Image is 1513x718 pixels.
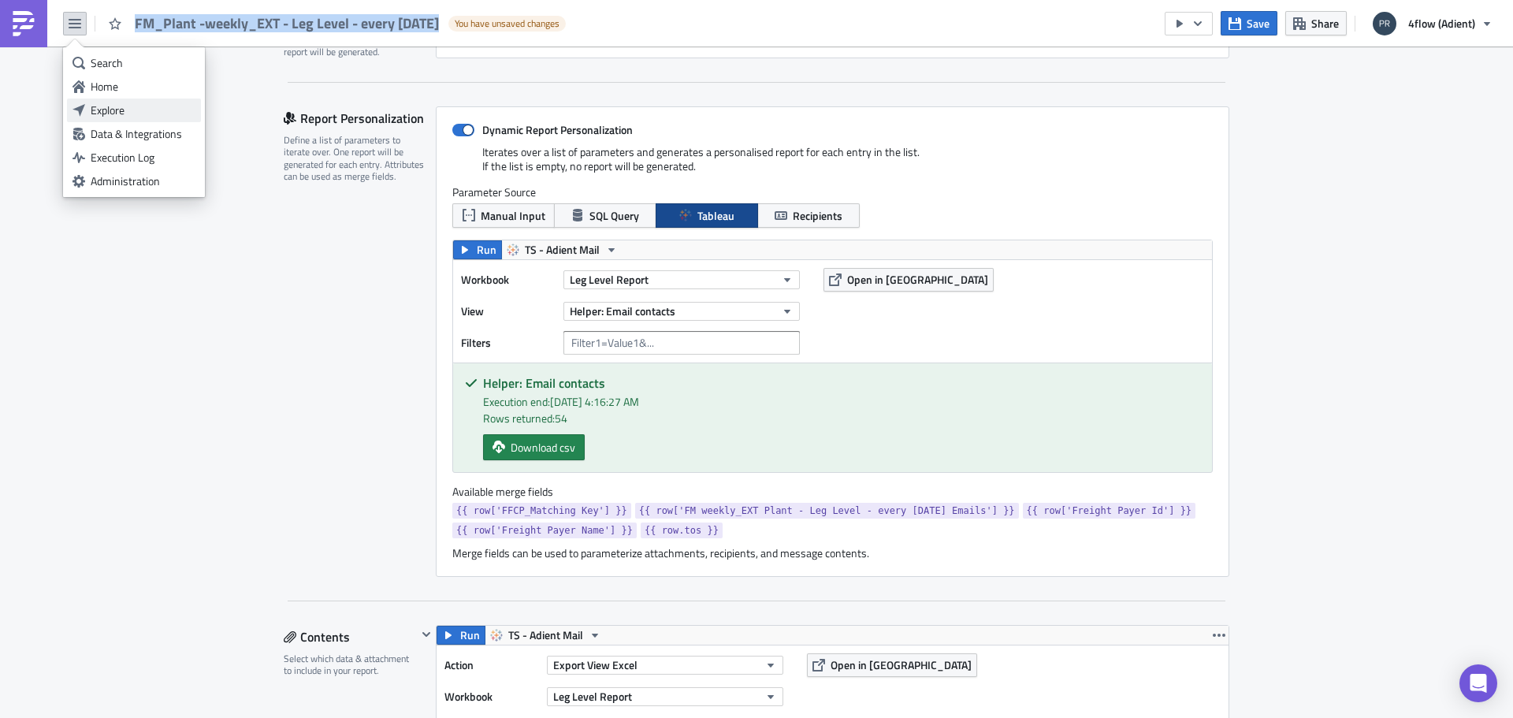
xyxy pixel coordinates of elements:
[461,331,556,355] label: Filters
[481,207,545,224] span: Manual Input
[485,626,607,645] button: TS - Adient Mail
[417,625,436,644] button: Hide content
[6,6,753,19] p: Dear All,
[553,657,638,673] span: Export View Excel
[284,9,426,58] div: Optionally, perform a condition check before generating and sending a report. Only if true, the r...
[570,271,649,288] span: Leg Level Report
[461,299,556,323] label: View
[508,626,583,645] span: TS - Adient Mail
[91,173,195,189] div: Administration
[6,123,134,136] a: {{ row['Freight Payer Id'] }}
[641,523,723,538] a: {{ row.tos }}
[91,79,195,95] div: Home
[452,523,637,538] a: {{ row['Freight Payer Name'] }}
[444,685,539,709] label: Workbook
[757,203,860,228] button: Recipients
[6,76,753,101] p: Kind Regards, 4flow Freightcost Team
[1247,15,1270,32] span: Save
[563,331,800,355] input: Filter1=Value1&...
[284,653,417,677] div: Select which data & attachment to include in your report.
[656,203,758,228] button: Tableau
[453,240,502,259] button: Run
[483,410,1200,426] div: Rows returned: 54
[477,240,496,259] span: Run
[553,688,632,705] span: Leg Level Report
[483,377,1200,389] h5: Helper: Email contacts
[455,17,559,30] span: You have unsaved changes
[91,102,195,118] div: Explore
[11,11,36,36] img: PushMetrics
[501,240,623,259] button: TS - Adient Mail
[554,203,656,228] button: SQL Query
[793,207,842,224] span: Recipients
[1027,503,1192,519] span: {{ row['Freight Payer Id'] }}
[1311,15,1339,32] span: Share
[444,653,539,677] label: Action
[1023,503,1196,519] a: {{ row['Freight Payer Id'] }}
[823,268,994,292] button: Open in [GEOGRAPHIC_DATA]
[452,546,1213,560] div: Merge fields can be used to parameterize attachments, recipients, and message contents.
[525,240,600,259] span: TS - Adient Mail
[452,145,1213,185] div: Iterates over a list of parameters and generates a personalised report for each entry in the list...
[1221,11,1277,35] button: Save
[807,653,977,677] button: Open in [GEOGRAPHIC_DATA]
[452,185,1213,199] label: Parameter Source
[635,503,1019,519] a: {{ row['FM weekly_EXT Plant - Leg Level - every [DATE] Emails'] }}
[437,626,485,645] button: Run
[452,203,555,228] button: Manual Input
[511,439,575,456] span: Download csv
[460,626,480,645] span: Run
[284,106,436,130] div: Report Personalization
[452,485,571,499] label: Available merge fields
[1371,10,1398,37] img: Avatar
[452,503,631,519] a: {{ row['FFCP_Matching Key'] }}
[91,150,195,166] div: Execution Log
[1363,6,1501,41] button: 4flow (Adient)
[456,503,627,519] span: {{ row['FFCP_Matching Key'] }}
[6,41,753,54] p: This report reflects only priced Loads. In case of any questions regarding prices please contact ...
[91,55,195,71] div: Search
[284,134,426,183] div: Define a list of parameters to iterate over. One report will be generated for each entry. Attribu...
[1285,11,1347,35] button: Share
[645,523,719,538] span: {{ row.tos }}
[547,687,783,706] button: Leg Level Report
[456,523,633,538] span: {{ row['Freight Payer Name'] }}
[563,302,800,321] button: Helper: Email contacts
[482,121,633,138] strong: Dynamic Report Personalization
[547,656,783,675] button: Export View Excel
[6,6,753,136] body: Rich Text Area. Press ALT-0 for help.
[697,207,734,224] span: Tableau
[1408,15,1475,32] span: 4flow (Adient)
[847,271,988,288] span: Open in [GEOGRAPHIC_DATA]
[1459,664,1497,702] div: Open Intercom Messenger
[483,434,585,460] a: Download csv
[461,268,556,292] label: Workbook
[91,126,195,142] div: Data & Integrations
[284,625,417,649] div: Contents
[639,503,1015,519] span: {{ row['FM weekly_EXT Plant - Leg Level - every [DATE] Emails'] }}
[831,657,972,673] span: Open in [GEOGRAPHIC_DATA]
[6,24,753,36] p: Please find attached the Leg Level Report of the previous 90 days. You can use for your daily fre...
[589,207,639,224] span: SQL Query
[563,270,800,289] button: Leg Level Report
[483,393,1200,410] div: Execution end: [DATE] 4:16:27 AM
[135,14,441,32] span: FM_Plant -weekly_EXT - Leg Level - every [DATE]
[570,303,675,319] span: Helper: Email contacts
